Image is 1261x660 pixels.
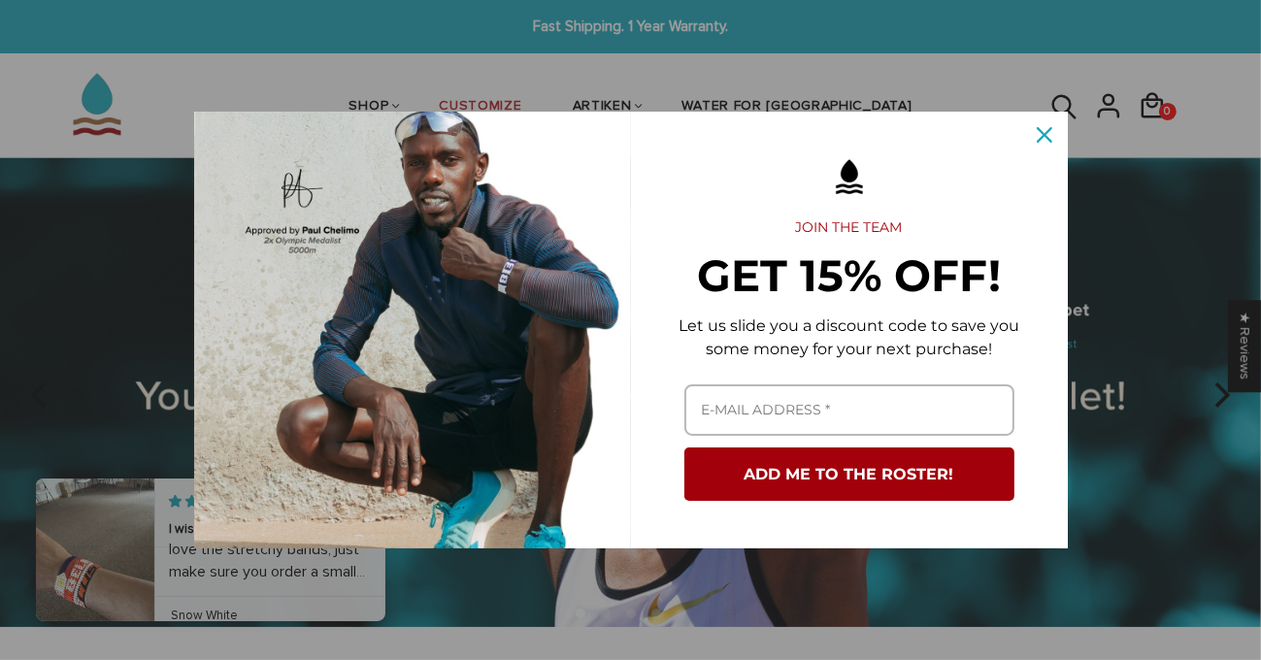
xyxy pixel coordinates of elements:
[1037,127,1052,143] svg: close icon
[684,384,1014,436] input: Email field
[662,219,1037,237] h2: JOIN THE TEAM
[684,447,1014,501] button: ADD ME TO THE ROSTER!
[662,314,1037,361] p: Let us slide you a discount code to save you some money for your next purchase!
[1021,112,1068,158] button: Close
[697,248,1001,302] strong: GET 15% OFF!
